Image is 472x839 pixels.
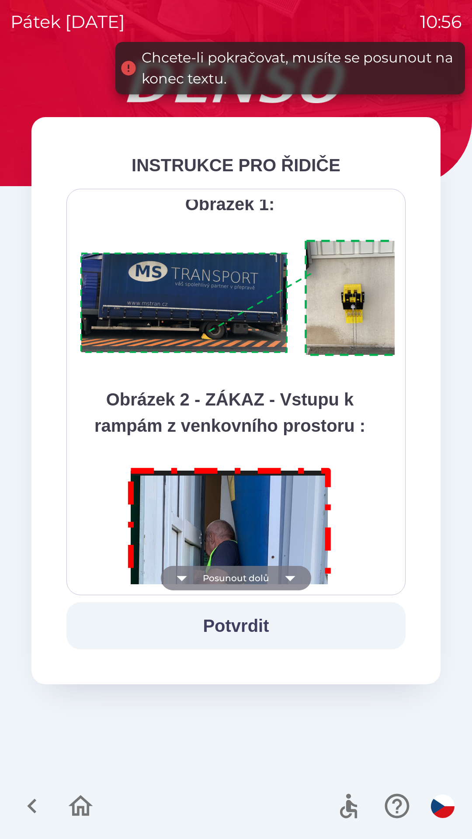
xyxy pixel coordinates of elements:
[66,152,406,178] div: INSTRUKCE PRO ŘIDIČE
[66,602,406,649] button: Potvrdit
[420,9,462,35] p: 10:56
[161,566,311,590] button: Posunout dolů
[431,794,455,818] img: cs flag
[10,9,125,35] p: pátek [DATE]
[77,235,416,362] img: A1ym8hFSA0ukAAAAAElFTkSuQmCC
[142,47,456,89] div: Chcete-li pokračovat, musíte se posunout na konec textu.
[185,194,275,214] strong: Obrázek 1:
[118,456,342,777] img: M8MNayrTL6gAAAABJRU5ErkJggg==
[31,61,441,103] img: Logo
[94,390,365,435] strong: Obrázek 2 - ZÁKAZ - Vstupu k rampám z venkovního prostoru :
